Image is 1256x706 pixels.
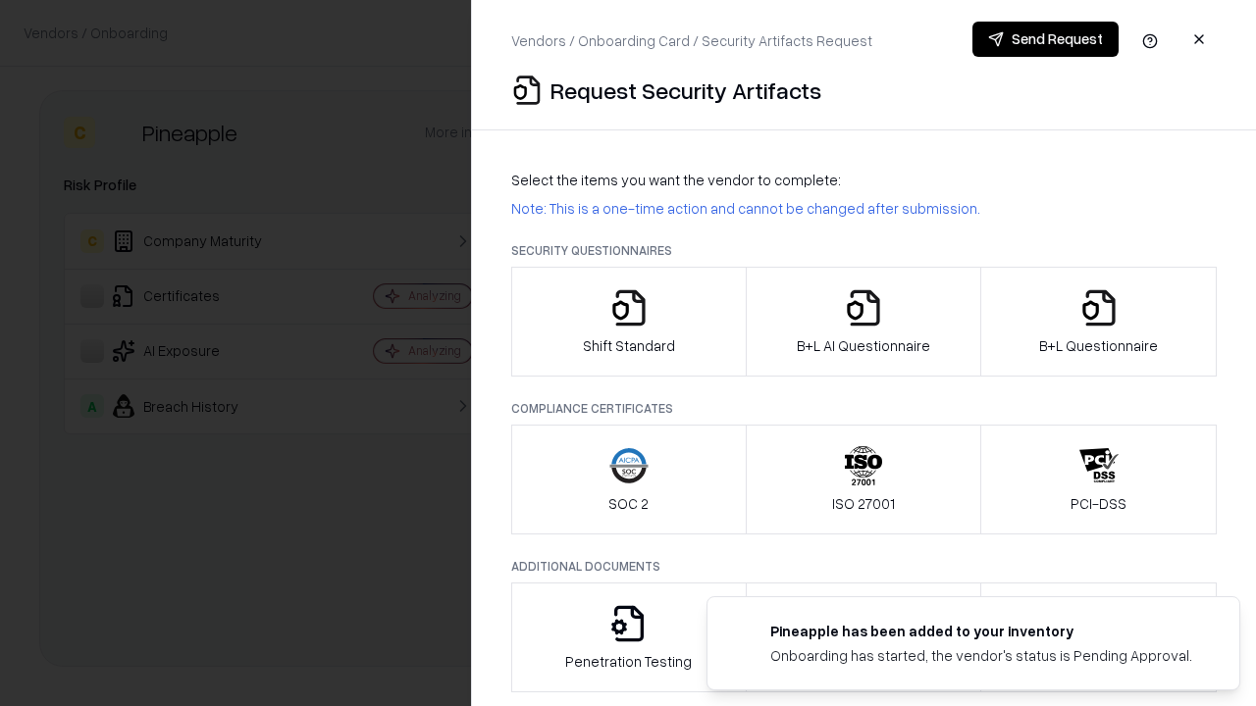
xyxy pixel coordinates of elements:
p: Shift Standard [583,335,675,356]
p: Vendors / Onboarding Card / Security Artifacts Request [511,30,872,51]
p: Additional Documents [511,558,1217,575]
button: ISO 27001 [746,425,982,534]
p: B+L Questionnaire [1039,335,1158,356]
button: B+L Questionnaire [980,267,1217,377]
button: SOC 2 [511,425,747,534]
button: Data Processing Agreement [980,582,1217,692]
p: ISO 27001 [832,493,895,514]
button: Shift Standard [511,267,747,377]
p: SOC 2 [608,493,649,514]
p: Security Questionnaires [511,242,1217,259]
button: Send Request [972,22,1119,57]
p: PCI-DSS [1071,493,1126,514]
div: Pineapple has been added to your inventory [770,621,1192,641]
p: B+L AI Questionnaire [797,335,930,356]
p: Compliance Certificates [511,400,1217,417]
button: Penetration Testing [511,582,747,692]
p: Select the items you want the vendor to complete: [511,170,1217,190]
button: Privacy Policy [746,582,982,692]
p: Penetration Testing [565,651,692,672]
p: Request Security Artifacts [550,75,821,106]
button: PCI-DSS [980,425,1217,534]
img: pineappleenergy.com [731,621,755,644]
button: B+L AI Questionnaire [746,267,982,377]
p: Note: This is a one-time action and cannot be changed after submission. [511,198,1217,219]
div: Onboarding has started, the vendor's status is Pending Approval. [770,645,1192,666]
